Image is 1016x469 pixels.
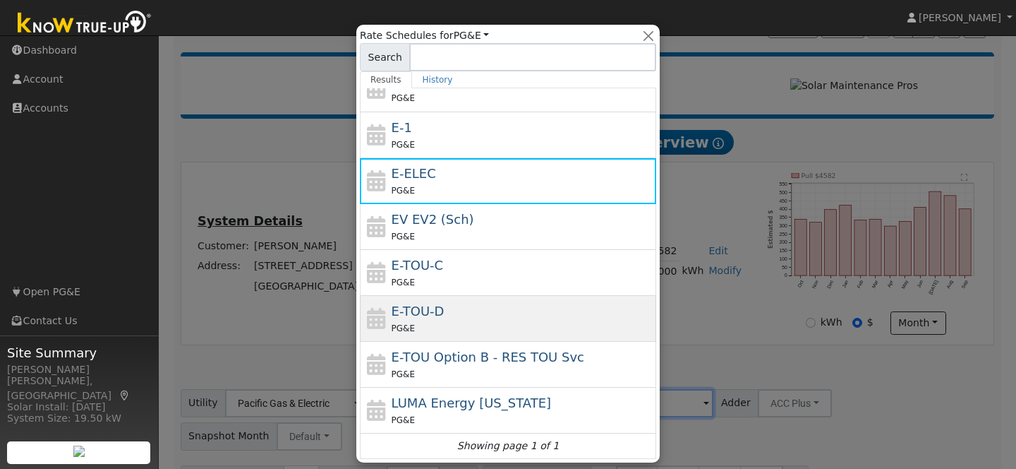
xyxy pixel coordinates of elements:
[360,28,489,43] span: Rate Schedules for
[392,212,474,227] span: Electric Vehicle EV2 (Sch)
[7,362,151,377] div: [PERSON_NAME]
[392,396,552,410] span: LUMA Energy [US_STATE]
[412,71,464,88] a: History
[7,400,151,415] div: Solar Install: [DATE]
[7,374,151,403] div: [PERSON_NAME], [GEOGRAPHIC_DATA]
[392,369,415,379] span: PG&E
[457,439,559,453] i: Showing page 1 of 1
[392,186,415,196] span: PG&E
[392,304,445,319] span: E-TOU-D
[7,343,151,362] span: Site Summary
[392,415,415,425] span: PG&E
[392,323,415,333] span: PG&E
[392,120,412,135] span: E-1
[119,390,131,401] a: Map
[392,350,584,364] span: E-TOU Option B - Residential Time of Use Service (All Baseline Regions)
[392,140,415,150] span: PG&E
[392,166,436,181] span: E-ELEC
[919,12,1001,23] span: [PERSON_NAME]
[360,43,410,71] span: Search
[392,232,415,242] span: PG&E
[392,93,415,103] span: PG&E
[392,278,415,287] span: PG&E
[454,30,490,41] a: PG&E
[73,446,85,457] img: retrieve
[360,71,412,88] a: Results
[392,258,444,273] span: E-TOU-C
[11,8,159,40] img: Know True-Up
[7,411,151,426] div: System Size: 19.50 kW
